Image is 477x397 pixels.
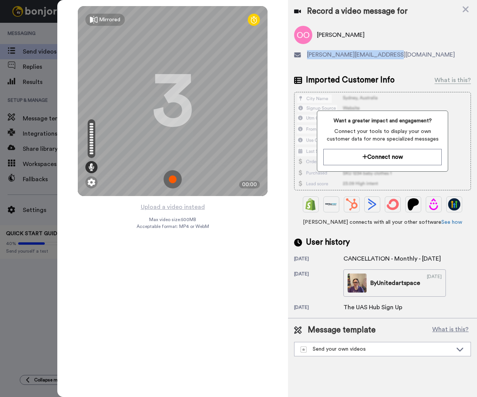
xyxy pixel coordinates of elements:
span: Max video size: 500 MB [149,217,196,223]
span: [PERSON_NAME][EMAIL_ADDRESS][DOMAIN_NAME] [307,50,455,59]
button: What is this? [430,324,471,336]
img: ActiveCampaign [366,198,378,210]
img: Shopify [305,198,317,210]
span: Acceptable format: MP4 or WebM [137,223,209,229]
img: Ontraport [325,198,337,210]
button: Upload a video instead [139,202,207,212]
img: demo-template.svg [301,346,307,353]
a: ByUnitedartspace[DATE] [343,269,446,297]
span: Connect your tools to display your own customer data for more specialized messages [323,128,441,143]
div: [DATE] [427,274,442,293]
span: Imported Customer Info [306,74,395,86]
div: 00:00 [239,181,260,188]
span: [PERSON_NAME] connects with all your other software [294,218,471,226]
img: ConvertKit [387,198,399,210]
img: Patreon [407,198,419,210]
span: User history [306,237,350,248]
div: 3 [152,73,194,130]
span: Want a greater impact and engagement? [323,117,441,125]
img: Hubspot [346,198,358,210]
div: [DATE] [294,256,343,263]
img: ic_record_start.svg [164,170,182,188]
div: What is this? [434,76,471,85]
div: By Unitedartspace [370,278,420,288]
a: See how [441,220,462,225]
div: The UAS Hub Sign Up [343,303,402,312]
img: ic_gear.svg [88,179,95,186]
div: [DATE] [294,271,343,297]
div: CANCELLATION - Monthly - [DATE] [343,254,441,263]
img: Drip [428,198,440,210]
div: Send your own videos [301,345,452,353]
div: [DATE] [294,304,343,312]
img: GoHighLevel [448,198,460,210]
span: Message template [308,324,376,336]
img: 18559def-7ebd-448d-bdc9-57bea0e57252-thumb.jpg [348,274,367,293]
button: Connect now [323,149,441,165]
